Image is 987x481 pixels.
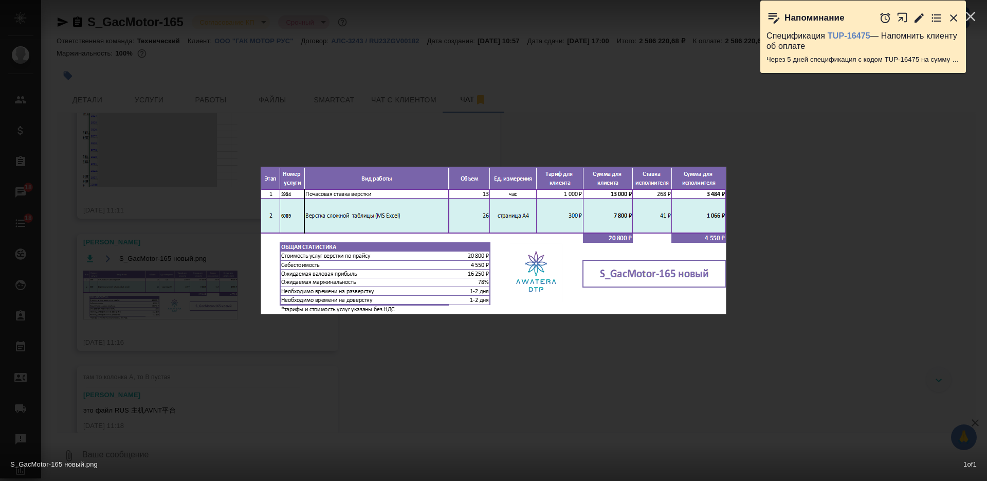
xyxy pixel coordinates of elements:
[963,458,977,471] span: 1 of 1
[897,7,908,29] button: Открыть в новой вкладке
[930,12,943,24] button: Перейти в todo
[766,31,960,51] p: Спецификация — Напомнить клиенту об оплате
[10,460,98,468] span: S_GacMotor-165 новый.png
[947,12,960,24] button: Закрыть
[879,12,891,24] button: Отложить
[913,12,925,24] button: Редактировать
[261,167,726,314] img: S_GacMotor-165 новый.png
[784,13,845,23] p: Напоминание
[766,55,960,65] p: Через 5 дней спецификация с кодом TUP-16475 на сумму 3464.83 RUB будет просрочена
[828,31,870,40] a: TUP-16475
